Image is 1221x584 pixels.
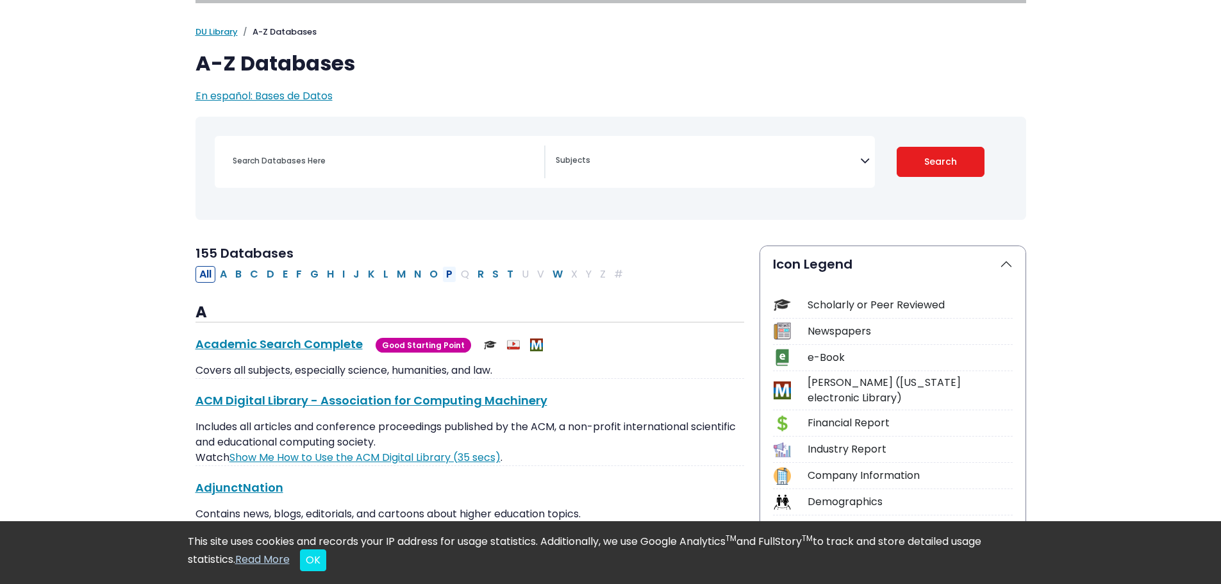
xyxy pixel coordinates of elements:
img: Icon Scholarly or Peer Reviewed [774,296,791,313]
button: Filter Results A [216,266,231,283]
button: Filter Results W [549,266,567,283]
button: Filter Results F [292,266,306,283]
button: Icon Legend [760,246,1026,282]
h1: A-Z Databases [195,51,1026,76]
button: Filter Results N [410,266,425,283]
sup: TM [802,533,813,544]
button: Filter Results E [279,266,292,283]
img: Icon Demographics [774,494,791,511]
button: Filter Results S [488,266,503,283]
div: Demographics [808,494,1013,510]
div: Newspapers [808,324,1013,339]
button: Filter Results T [503,266,517,283]
img: Icon Financial Report [774,415,791,432]
p: Includes all articles and conference proceedings published by the ACM, a non-profit international... [195,419,744,465]
sup: TM [726,533,736,544]
img: Icon Newspapers [774,322,791,340]
a: Read More [235,552,290,567]
a: En español: Bases de Datos [195,88,333,103]
div: This site uses cookies and records your IP address for usage statistics. Additionally, we use Goo... [188,534,1034,571]
a: DU Library [195,26,238,38]
button: Filter Results C [246,266,262,283]
button: Filter Results O [426,266,442,283]
img: Scholarly or Peer Reviewed [484,338,497,351]
img: Icon e-Book [774,349,791,366]
div: [PERSON_NAME] ([US_STATE] electronic Library) [808,375,1013,406]
button: Filter Results I [338,266,349,283]
img: Icon Company Information [774,467,791,485]
div: e-Book [808,350,1013,365]
span: Good Starting Point [376,338,471,353]
p: Contains news, blogs, editorials, and cartoons about higher education topics. [195,506,744,522]
nav: Search filters [195,117,1026,220]
button: Filter Results D [263,266,278,283]
input: Search database by title or keyword [225,151,544,170]
button: Filter Results J [349,266,363,283]
a: ACM Digital Library - Association for Computing Machinery [195,392,547,408]
button: Close [300,549,326,571]
div: Financial Report [808,415,1013,431]
button: Filter Results H [323,266,338,283]
img: Icon MeL (Michigan electronic Library) [774,381,791,399]
button: Filter Results K [364,266,379,283]
div: Scholarly or Peer Reviewed [808,297,1013,313]
img: Audio & Video [507,338,520,351]
img: Icon Audio & Video [774,520,791,537]
button: Filter Results G [306,266,322,283]
button: Filter Results L [379,266,392,283]
button: Filter Results R [474,266,488,283]
a: Link opens in new window [229,450,501,465]
nav: breadcrumb [195,26,1026,38]
h3: A [195,303,744,322]
span: 155 Databases [195,244,294,262]
textarea: Search [556,156,860,167]
div: Industry Report [808,442,1013,457]
button: Filter Results B [231,266,245,283]
button: Filter Results M [393,266,410,283]
button: Filter Results P [442,266,456,283]
div: Alpha-list to filter by first letter of database name [195,266,628,281]
img: Icon Industry Report [774,441,791,458]
a: Academic Search Complete [195,336,363,352]
p: Covers all subjects, especially science, humanities, and law. [195,363,744,378]
img: MeL (Michigan electronic Library) [530,338,543,351]
button: All [195,266,215,283]
a: AdjunctNation [195,480,283,496]
li: A-Z Databases [238,26,317,38]
div: Company Information [808,468,1013,483]
button: Submit for Search Results [897,147,984,177]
